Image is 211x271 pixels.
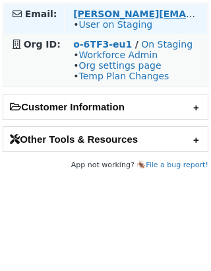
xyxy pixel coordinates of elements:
strong: / [135,39,138,50]
a: o-6TF3-eu1 [73,39,132,50]
a: Org settings page [78,60,161,71]
footer: App not working? 🪳 [3,159,208,172]
h2: Other Tools & Resources [3,127,208,151]
a: Workforce Admin [78,50,158,60]
h2: Customer Information [3,95,208,119]
strong: Email: [25,9,57,19]
span: • [73,19,152,30]
a: Temp Plan Changes [78,71,169,81]
strong: Org ID: [24,39,61,50]
a: User on Staging [78,19,152,30]
a: File a bug report! [146,161,208,169]
span: • • • [73,50,169,81]
a: On Staging [141,39,193,50]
